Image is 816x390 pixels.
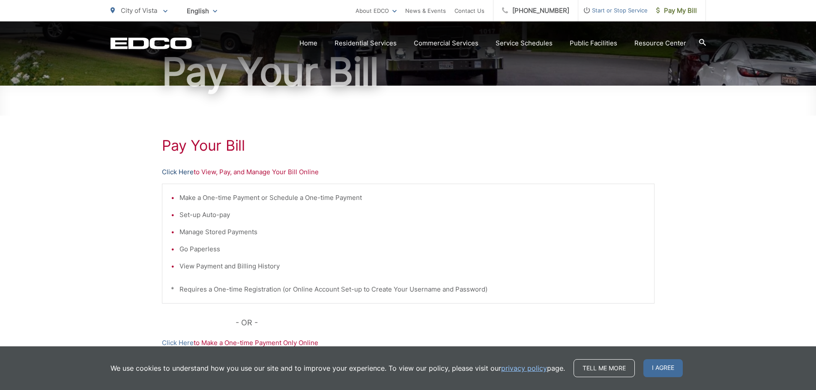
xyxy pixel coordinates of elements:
[643,359,683,377] span: I agree
[656,6,697,16] span: Pay My Bill
[454,6,484,16] a: Contact Us
[162,338,655,348] p: to Make a One-time Payment Only Online
[162,167,655,177] p: to View, Pay, and Manage Your Bill Online
[335,38,397,48] a: Residential Services
[405,6,446,16] a: News & Events
[162,167,194,177] a: Click Here
[236,316,655,329] p: - OR -
[121,6,157,15] span: City of Vista
[111,51,706,93] h1: Pay Your Bill
[356,6,397,16] a: About EDCO
[179,227,646,237] li: Manage Stored Payments
[111,363,565,373] p: We use cookies to understand how you use our site and to improve your experience. To view our pol...
[570,38,617,48] a: Public Facilities
[179,244,646,254] li: Go Paperless
[171,284,646,295] p: * Requires a One-time Registration (or Online Account Set-up to Create Your Username and Password)
[162,137,655,154] h1: Pay Your Bill
[179,193,646,203] li: Make a One-time Payment or Schedule a One-time Payment
[180,3,224,18] span: English
[496,38,553,48] a: Service Schedules
[634,38,686,48] a: Resource Center
[179,261,646,271] li: View Payment and Billing History
[501,363,547,373] a: privacy policy
[414,38,478,48] a: Commercial Services
[299,38,317,48] a: Home
[111,37,192,49] a: EDCD logo. Return to the homepage.
[574,359,635,377] a: Tell me more
[162,338,194,348] a: Click Here
[179,210,646,220] li: Set-up Auto-pay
